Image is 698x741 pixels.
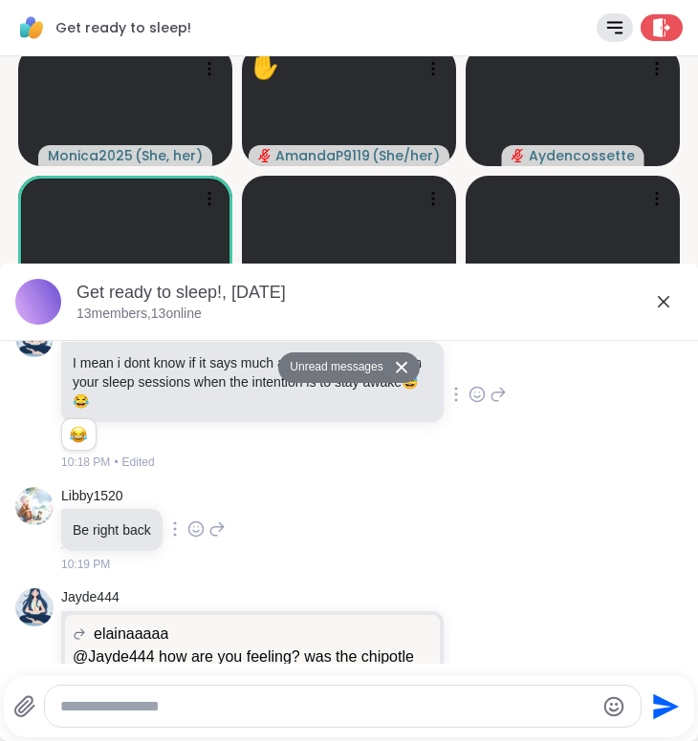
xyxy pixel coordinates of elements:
img: Get ready to sleep!, Oct 07 [15,279,61,325]
p: Be right back [73,520,151,540]
img: https://sharewell-space-live.sfo3.digitaloceanspaces.com/user-generated/fd112b90-4d33-4654-881a-d... [15,588,54,626]
span: Get ready to sleep! [55,18,191,37]
div: ✋ [250,48,280,85]
a: Libby1520 [61,487,123,506]
span: 😅 [402,374,418,390]
span: Aydencossette [529,146,635,165]
button: Unread messages [278,352,388,383]
a: Jayde444 [61,588,120,607]
span: ( She, her ) [135,146,203,165]
span: 10:19 PM [61,556,110,573]
div: Reaction list [62,419,96,450]
span: audio-muted [258,149,272,162]
img: ShareWell Logomark [15,11,48,44]
button: Reactions: haha [68,427,88,442]
span: • [114,454,118,471]
div: Get ready to sleep!, [DATE] [76,281,683,305]
p: 13 members, 13 online [76,305,202,324]
span: Monica2025 [48,146,133,165]
span: Edited [122,454,155,471]
span: 10:18 PM [61,454,110,471]
p: I mean i dont know if it says much also cuz i would sleep in your sleep sessions when the intenti... [73,353,432,411]
p: @Jayde444 how are you feeling? was the chipotle good? :) [73,646,432,691]
img: https://sharewell-space-live.sfo3.digitaloceanspaces.com/user-generated/22027137-b181-4a8c-aa67-6... [15,487,54,525]
span: ( She/her ) [372,146,440,165]
span: audio-muted [512,149,525,162]
span: 😂 [73,393,89,409]
span: elainaaaaa [94,623,168,646]
span: AmandaP9119 [275,146,370,165]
